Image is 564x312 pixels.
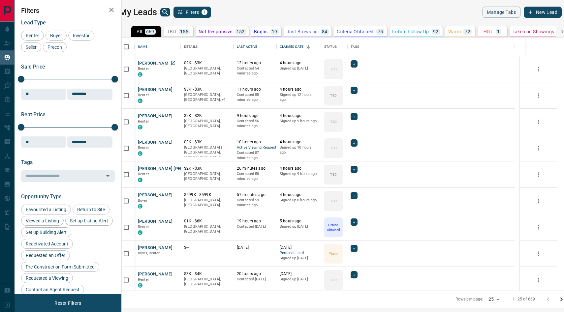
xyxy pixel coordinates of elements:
span: Return to Site [75,207,107,212]
p: 12 hours ago [237,60,273,66]
p: TBD [330,198,336,203]
p: Signed up 9 hours ago [280,119,318,124]
p: TBD [330,93,336,98]
p: Signed up 12 hours ago [280,92,318,102]
p: Signed up [DATE] [280,256,318,261]
div: condos.ca [138,72,142,77]
p: 4 hours ago [280,166,318,171]
p: [GEOGRAPHIC_DATA], [GEOGRAPHIC_DATA] [184,171,230,182]
span: Buyer, Renter [138,251,160,255]
p: 19 [272,29,277,34]
p: [DATE] [280,271,318,277]
span: Renter [138,172,149,176]
span: Requested an Offer [23,253,68,258]
span: Renter [138,93,149,97]
p: Contacted [DATE] [237,277,273,282]
p: 75 [378,29,383,34]
p: 20 hours ago [237,271,273,277]
div: condos.ca [138,283,142,288]
div: Name [135,38,181,56]
span: Lead Type [21,19,46,26]
span: Renter [138,225,149,229]
div: Requested a Viewing [21,273,73,283]
button: Manage Tabs [483,7,520,18]
button: [PERSON_NAME] [138,87,172,93]
span: Seller [23,44,39,50]
p: [GEOGRAPHIC_DATA], [GEOGRAPHIC_DATA] [184,224,230,234]
span: Viewed a Listing [23,218,61,223]
p: Contacted [DATE] [237,224,273,229]
p: Contacted 55 minutes ago [237,92,273,102]
p: 57 minutes ago [237,192,273,198]
p: $599K - $599K [184,192,230,198]
p: HOT [484,29,493,34]
span: + [353,166,355,173]
p: [GEOGRAPHIC_DATA], [GEOGRAPHIC_DATA] [184,277,230,287]
div: condos.ca [138,178,142,182]
span: + [353,192,355,199]
div: + [351,113,358,120]
h1: My Leads [119,7,157,17]
p: Just Browsing [287,29,318,34]
span: Renter [138,67,149,71]
p: Bogus [254,29,268,34]
div: + [351,245,358,252]
p: 4 hours ago [280,192,318,198]
div: condos.ca [138,125,142,129]
button: Reset Filters [50,298,85,309]
p: 1–25 of 669 [513,297,535,302]
p: TBD [330,146,336,151]
p: 19 hours ago [237,218,273,224]
p: 4 hours ago [280,113,318,119]
div: + [351,192,358,199]
button: [PERSON_NAME] [138,218,172,225]
p: [GEOGRAPHIC_DATA] | [GEOGRAPHIC_DATA], [GEOGRAPHIC_DATA] [184,145,230,160]
p: [GEOGRAPHIC_DATA], [GEOGRAPHIC_DATA] [184,119,230,129]
div: condos.ca [138,99,142,103]
span: Contact an Agent Request [23,287,82,292]
div: Pre-Construction Form Submitted [21,262,99,272]
p: 10 hours ago [237,139,273,145]
button: more [534,91,544,100]
p: $1K - $6K [184,218,230,224]
p: $3K - $4K [184,271,230,277]
p: $--- [184,245,230,250]
a: Open in New Tab [169,59,177,67]
p: Signed up 9 hours ago [280,171,318,177]
p: 5 hours ago [280,218,318,224]
p: Signed up 10 hours ago [280,145,318,155]
span: Rent Price [21,111,46,118]
p: TBD [330,277,336,282]
p: Signed up [DATE] [280,224,318,229]
span: Buyer [138,198,147,203]
span: Requested a Viewing [23,275,71,281]
p: Not Responsive [199,29,233,34]
div: Set up Building Alert [21,227,71,237]
button: more [534,275,544,285]
div: Claimed Date [280,38,304,56]
span: Personal Lead [280,250,318,256]
button: Open [103,171,112,181]
span: 1 [202,10,207,14]
button: more [534,170,544,180]
button: [PERSON_NAME] [PERSON_NAME] [138,166,208,172]
div: + [351,166,358,173]
p: 72 [465,29,470,34]
button: [PERSON_NAME] [138,139,172,146]
div: condos.ca [138,151,142,156]
p: Warm [448,29,461,34]
button: [PERSON_NAME] [138,245,172,251]
div: 25 [486,295,502,304]
p: 92 [433,29,439,34]
span: + [353,271,355,278]
span: Tags [21,159,33,165]
button: [PERSON_NAME] [138,60,172,67]
p: 4 hours ago [280,60,318,66]
p: Contacted 54 minutes ago [237,66,273,76]
span: Sale Price [21,64,45,70]
span: Investor [71,33,92,38]
p: TBD [330,67,336,71]
p: $3K - $3K [184,87,230,92]
button: more [534,117,544,127]
span: Set up Listing Alert [68,218,110,223]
